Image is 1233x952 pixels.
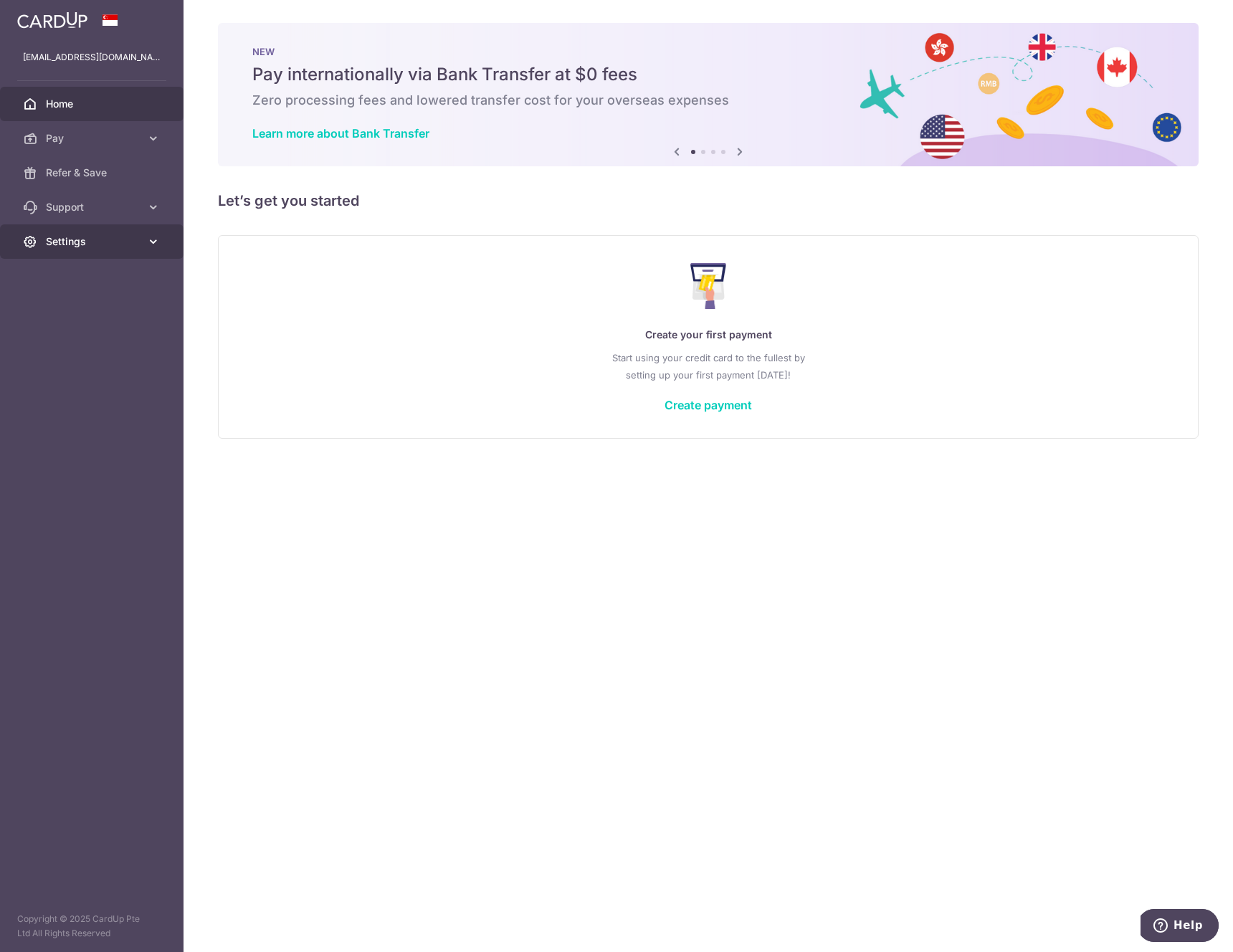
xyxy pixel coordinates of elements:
[46,97,141,111] span: Home
[33,10,62,23] span: Help
[690,263,727,309] img: Make Payment
[218,189,1199,212] h5: Let’s get you started
[252,63,1164,86] h5: Pay internationally via Bank Transfer at $0 fees
[218,23,1199,166] img: Bank transfer banner
[46,131,141,146] span: Pay
[46,200,141,214] span: Support
[247,326,1169,343] p: Create your first payment
[17,11,87,29] img: CardUp
[247,349,1169,384] p: Start using your credit card to the fullest by setting up your first payment [DATE]!
[1141,909,1219,945] iframe: Opens a widget where you can find more information
[665,398,752,412] a: Create payment
[46,234,141,249] span: Settings
[252,126,429,141] a: Learn more about Bank Transfer
[23,50,161,65] p: [EMAIL_ADDRESS][DOMAIN_NAME]
[252,46,1164,57] p: NEW
[46,166,141,180] span: Refer & Save
[252,92,1164,109] h6: Zero processing fees and lowered transfer cost for your overseas expenses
